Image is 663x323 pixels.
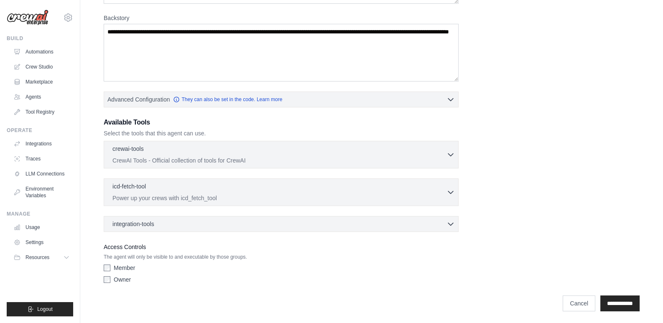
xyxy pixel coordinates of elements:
[10,60,73,74] a: Crew Studio
[10,90,73,104] a: Agents
[7,211,73,217] div: Manage
[10,221,73,234] a: Usage
[7,127,73,134] div: Operate
[10,105,73,119] a: Tool Registry
[7,35,73,42] div: Build
[104,14,459,22] label: Backstory
[112,156,446,165] p: CrewAI Tools - Official collection of tools for CrewAI
[104,117,459,127] h3: Available Tools
[10,236,73,249] a: Settings
[10,152,73,165] a: Traces
[114,275,131,284] label: Owner
[104,254,459,260] p: The agent will only be visible to and executable by those groups.
[7,10,48,25] img: Logo
[7,302,73,316] button: Logout
[107,145,455,165] button: crewai-tools CrewAI Tools - Official collection of tools for CrewAI
[10,75,73,89] a: Marketplace
[10,251,73,264] button: Resources
[25,254,49,261] span: Resources
[104,129,459,137] p: Select the tools that this agent can use.
[104,92,458,107] button: Advanced Configuration They can also be set in the code. Learn more
[112,220,154,228] span: integration-tools
[112,145,144,153] p: crewai-tools
[107,182,455,202] button: icd-fetch-tool Power up your crews with icd_fetch_tool
[112,194,446,202] p: Power up your crews with icd_fetch_tool
[10,182,73,202] a: Environment Variables
[10,137,73,150] a: Integrations
[10,167,73,181] a: LLM Connections
[37,306,53,313] span: Logout
[107,95,170,104] span: Advanced Configuration
[10,45,73,58] a: Automations
[563,295,595,311] a: Cancel
[104,242,459,252] label: Access Controls
[107,220,455,228] button: integration-tools
[112,182,146,191] p: icd-fetch-tool
[114,264,135,272] label: Member
[173,96,282,103] a: They can also be set in the code. Learn more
